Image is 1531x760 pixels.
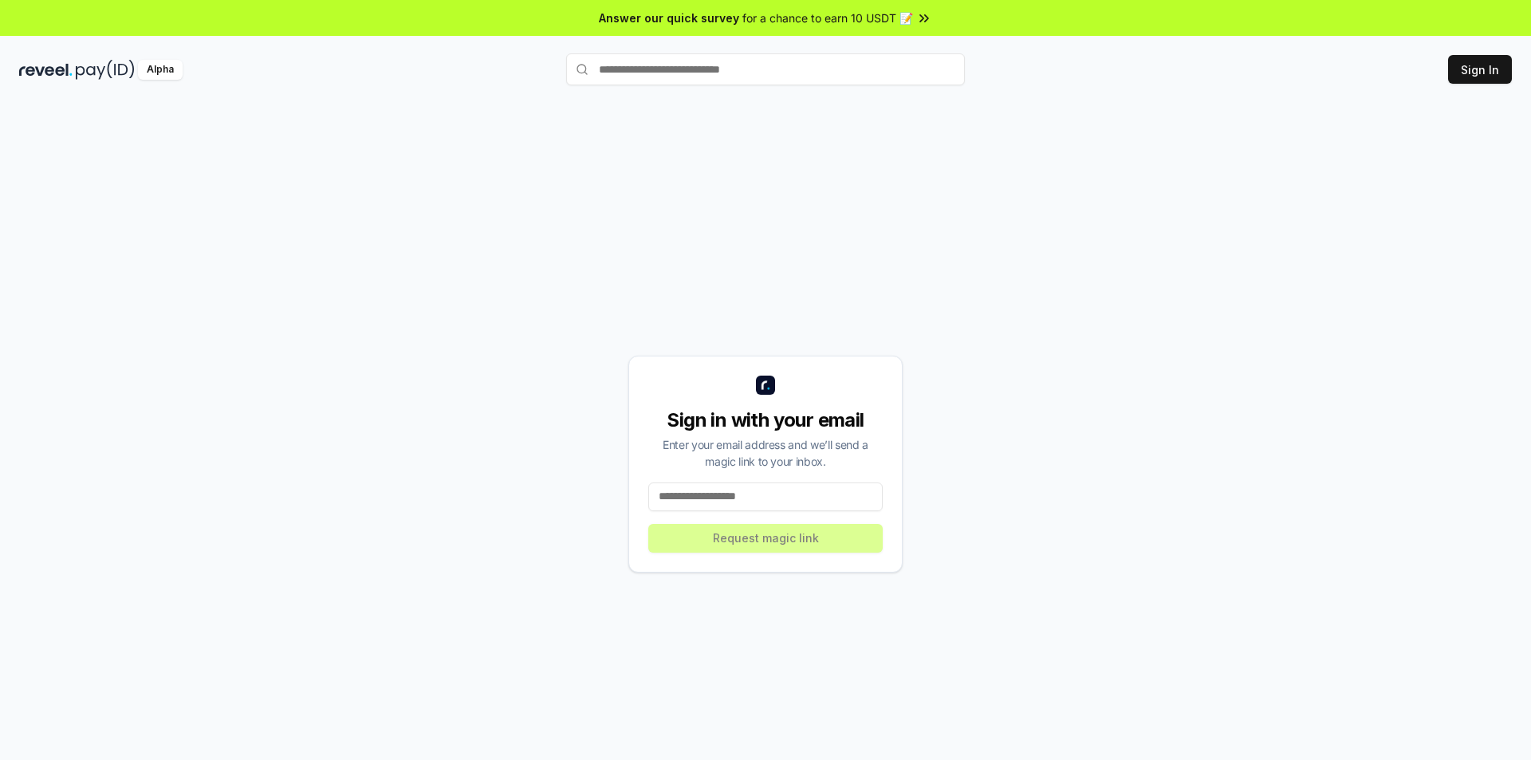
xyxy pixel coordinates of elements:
[76,60,135,80] img: pay_id
[599,10,739,26] span: Answer our quick survey
[742,10,913,26] span: for a chance to earn 10 USDT 📝
[1448,55,1512,84] button: Sign In
[648,408,883,433] div: Sign in with your email
[756,376,775,395] img: logo_small
[19,60,73,80] img: reveel_dark
[648,436,883,470] div: Enter your email address and we’ll send a magic link to your inbox.
[138,60,183,80] div: Alpha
